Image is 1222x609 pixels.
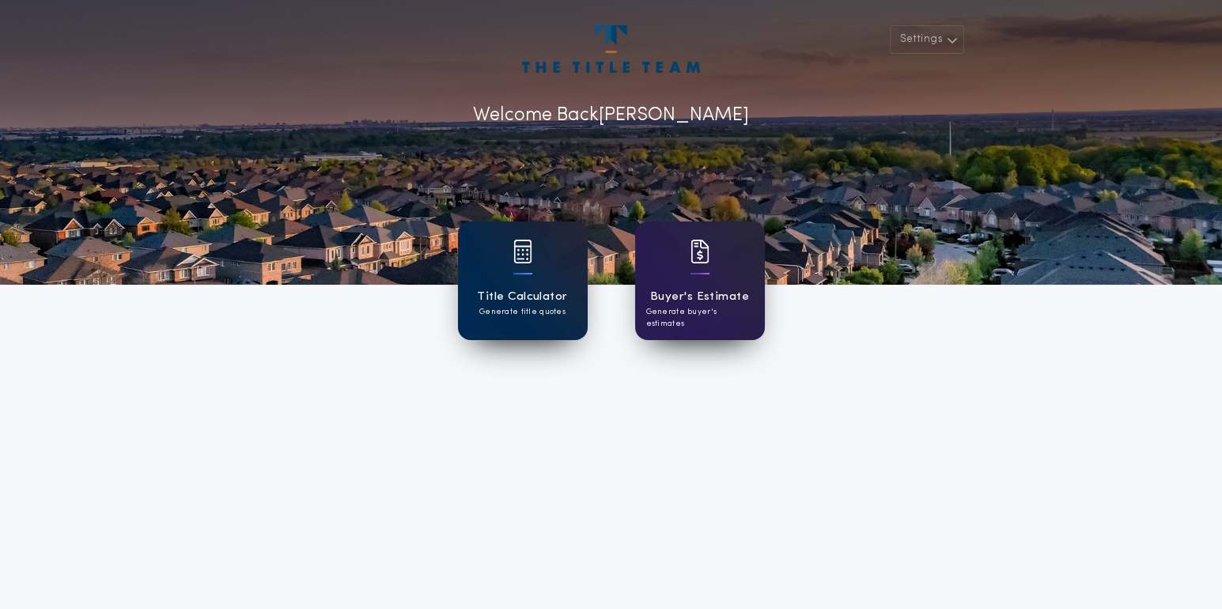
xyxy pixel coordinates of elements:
img: card icon [690,240,709,263]
h1: Title Calculator [477,288,567,306]
a: card iconBuyer's EstimateGenerate buyer's estimates [635,221,765,340]
p: Generate buyer's estimates [646,306,754,330]
img: account-logo [522,25,699,73]
h1: Buyer's Estimate [650,288,749,306]
img: card icon [513,240,532,263]
button: Settings [890,25,964,54]
a: card iconTitle CalculatorGenerate title quotes [458,221,588,340]
p: Welcome Back [PERSON_NAME] [473,101,749,130]
p: Generate title quotes [479,306,566,318]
